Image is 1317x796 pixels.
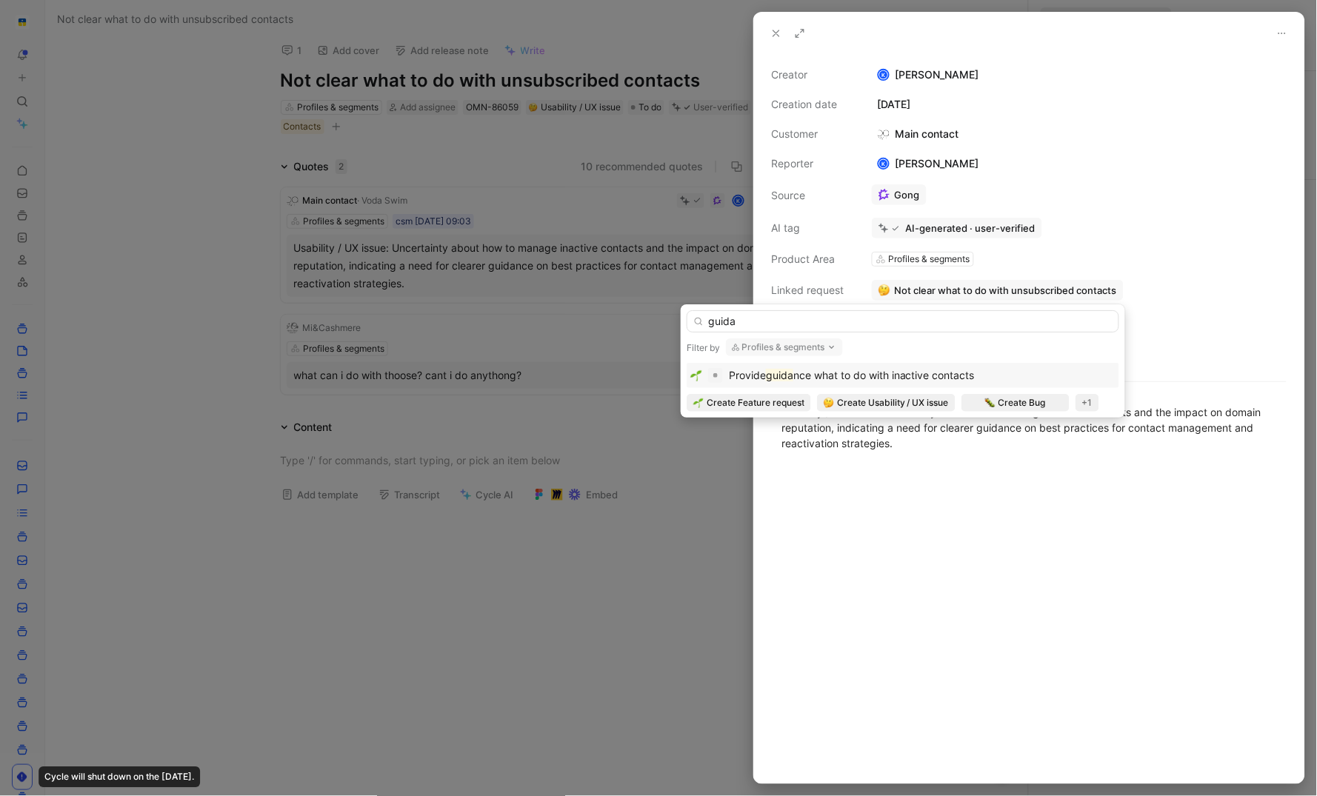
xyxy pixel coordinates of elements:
span: Create Bug [998,395,1046,410]
span: Provide [729,369,766,381]
div: +1 [1076,394,1099,412]
span: nce what to do with inactive contacts [793,369,975,381]
div: Cycle will shut down on the [DATE]. [39,767,200,788]
span: Create Feature request [707,395,804,410]
span: Create Usability / UX issue [837,395,949,410]
div: Filter by [687,342,720,354]
img: 🌱 [693,398,704,408]
input: Search... [687,310,1119,332]
img: 🤔 [824,398,834,408]
img: 🌱 [690,369,702,381]
mark: guida [766,369,793,381]
button: Profiles & segments [726,338,843,356]
img: 🐛 [985,398,996,408]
